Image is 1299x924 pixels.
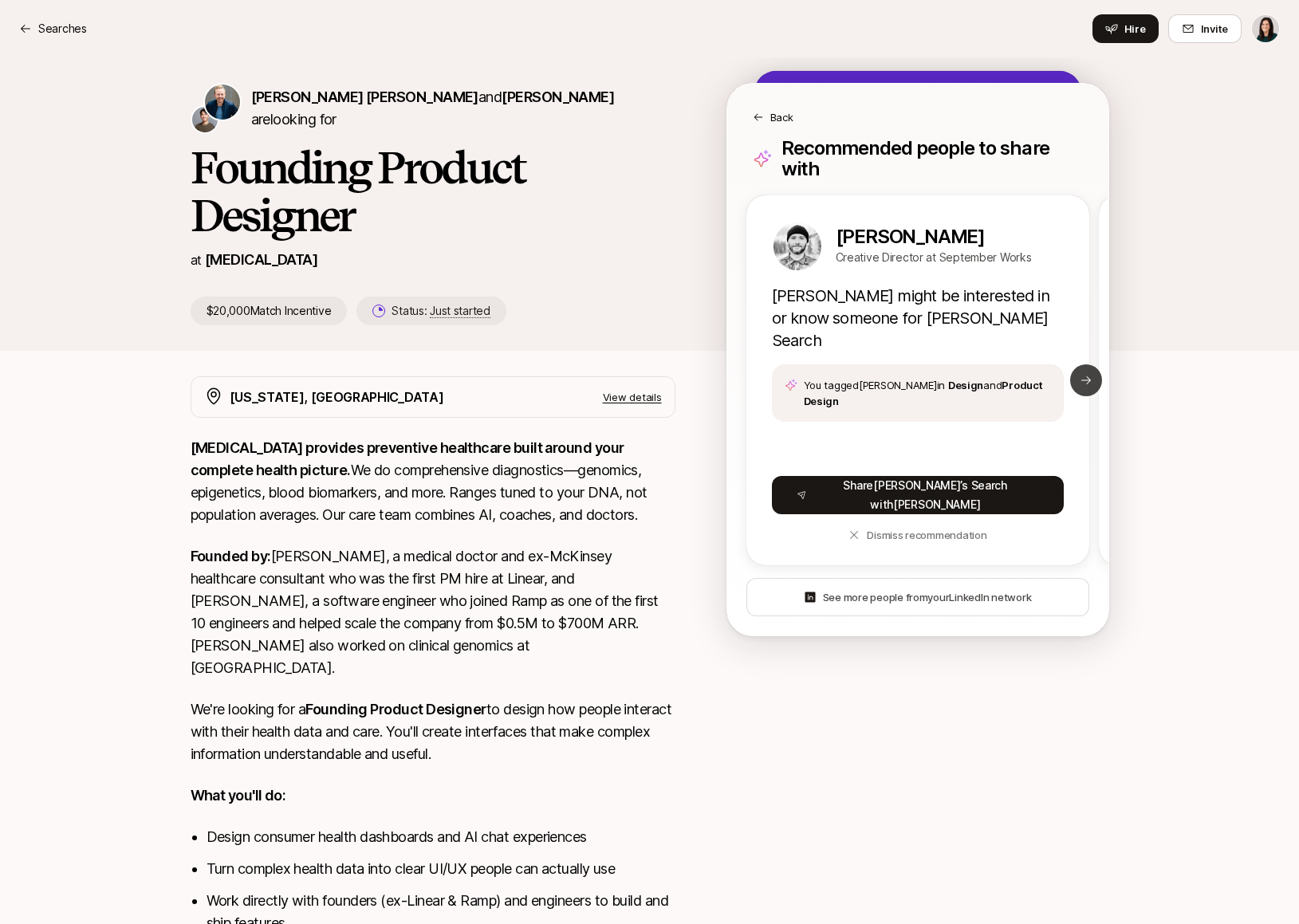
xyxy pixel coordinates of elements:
p: Searches [38,19,87,38]
p: are looking for [251,86,675,131]
span: See more people from LinkedIn [823,589,1032,605]
button: Invite [1168,14,1242,43]
span: Invite [1201,21,1228,37]
span: network [991,591,1031,604]
span: Design [948,379,983,391]
strong: [MEDICAL_DATA] provides preventive healthcare built around your complete health picture. [191,439,627,478]
button: Hire [1092,14,1159,43]
strong: Founding Product Designer [305,701,486,718]
p: at [191,250,202,270]
span: [PERSON_NAME] [502,88,614,105]
img: 37187d39_fa68_461c_8090_57368d4f1cc3.jfif [773,222,821,270]
button: Share[PERSON_NAME]’s Search with[PERSON_NAME] [772,476,1064,514]
p: Recommended people to share with [781,138,1083,179]
p: Status: [392,301,490,320]
span: [PERSON_NAME] [PERSON_NAME] [251,88,478,105]
p: Back [770,109,793,125]
span: your [927,591,949,604]
p: [PERSON_NAME], a medical doctor and ex-McKinsey healthcare consultant who was the first PM hire a... [191,545,675,679]
p: Creative Director at September Works [836,248,1032,267]
strong: What you'll do: [191,787,286,804]
strong: Founded by: [191,548,271,564]
img: Sagan Schultz [205,85,240,120]
img: Eleanor Morgan [1252,15,1279,42]
button: Eleanor Morgan [1251,14,1280,43]
p: [MEDICAL_DATA] [205,249,317,271]
button: Dismiss recommendation [772,521,1064,549]
h1: Founding Product Designer [191,144,675,239]
p: [PERSON_NAME] might be interested in or know someone for [PERSON_NAME] Search [772,285,1064,352]
li: Turn complex health data into clear UI/UX people can actually use [207,858,675,880]
span: Just started [430,304,490,318]
img: David Deng [192,107,218,132]
button: See more people fromyourLinkedIn network [746,578,1089,616]
p: We're looking for a to design how people interact with their health data and care. You'll create ... [191,698,675,765]
span: You tagged [PERSON_NAME] in and [804,377,1051,409]
li: Design consumer health dashboards and AI chat experiences [207,826,675,848]
p: $20,000 Match Incentive [191,297,348,325]
p: We do comprehensive diagnostics—genomics, epigenetics, blood biomarkers, and more. Ranges tuned t... [191,437,675,526]
a: [PERSON_NAME] [836,226,1032,248]
p: View details [603,389,662,405]
span: Hire [1124,21,1146,37]
span: and [478,88,614,105]
p: [US_STATE], [GEOGRAPHIC_DATA] [230,387,444,407]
